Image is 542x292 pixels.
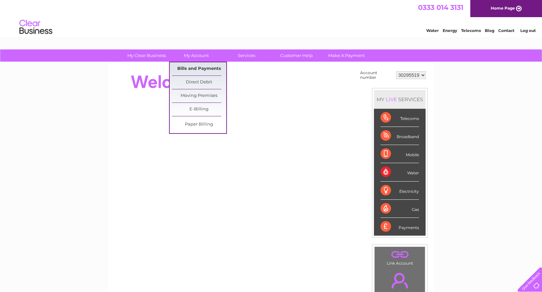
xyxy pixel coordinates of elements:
[384,96,398,102] div: LIVE
[381,145,419,163] div: Mobile
[319,49,374,62] a: Make A Payment
[376,248,423,260] a: .
[19,17,53,37] img: logo.png
[358,69,394,81] td: Account number
[116,4,427,32] div: Clear Business is a trading name of Verastar Limited (registered in [GEOGRAPHIC_DATA] No. 3667643...
[172,89,226,102] a: Moving Premises
[172,103,226,116] a: E-Billing
[376,269,423,292] a: .
[426,28,439,33] a: Water
[374,90,426,109] div: MY SERVICES
[418,3,463,12] a: 0333 014 3131
[119,49,174,62] a: My Clear Business
[381,127,419,145] div: Broadband
[381,163,419,181] div: Water
[172,118,226,131] a: Paper Billing
[269,49,324,62] a: Customer Help
[520,28,536,33] a: Log out
[172,76,226,89] a: Direct Debit
[381,218,419,236] div: Payments
[498,28,514,33] a: Contact
[169,49,224,62] a: My Account
[381,200,419,218] div: Gas
[374,247,425,267] td: Link Account
[381,182,419,200] div: Electricity
[172,62,226,75] a: Bills and Payments
[485,28,494,33] a: Blog
[381,109,419,127] div: Telecoms
[443,28,457,33] a: Energy
[461,28,481,33] a: Telecoms
[219,49,274,62] a: Services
